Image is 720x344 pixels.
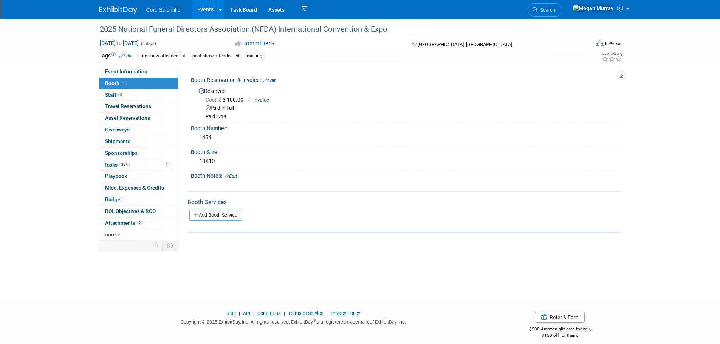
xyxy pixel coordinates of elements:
[191,123,621,132] div: Booth Number:
[97,23,578,36] div: 2025 National Funeral Directors Association (NFDA) International Convention & Expo
[99,159,178,171] a: Tasks25%
[105,208,156,214] span: ROI, Objectives & ROO
[99,6,137,14] img: ExhibitDay
[237,310,242,316] span: |
[105,173,127,179] span: Playbook
[118,92,124,97] span: 3
[257,310,281,316] a: Contact Us
[206,105,615,112] div: Paid in Full
[418,42,512,47] span: [GEOGRAPHIC_DATA], [GEOGRAPHIC_DATA]
[105,115,150,121] span: Asset Reservations
[105,138,130,144] span: Shipments
[263,78,276,83] a: Edit
[105,150,138,156] span: Sponsorships
[105,126,130,133] span: Giveaways
[99,113,178,124] a: Asset Reservations
[499,332,621,339] div: $150 off for them.
[499,321,621,338] div: $500 Amazon gift card for you,
[572,4,614,12] img: Megan Murray
[99,182,178,194] a: Misc. Expenses & Credits
[105,220,143,226] span: Attachments
[146,7,180,13] span: Core Scientific
[288,310,324,316] a: Terms of Service
[206,97,246,103] span: 3,100.00
[99,89,178,101] a: Staff3
[99,66,178,77] a: Event Information
[99,171,178,182] a: Playbook
[191,74,621,84] div: Booth Reservation & Invoice:
[197,156,615,167] div: 10X10
[137,220,143,225] span: 5
[191,147,621,156] div: Booth Size:
[105,196,122,202] span: Budget
[189,210,242,221] a: Add Booth Service
[325,310,330,316] span: |
[197,132,615,143] div: 1454
[105,68,147,74] span: Event Information
[119,162,130,167] span: 25%
[596,40,604,46] img: Format-Inperson.png
[282,310,287,316] span: |
[190,52,242,60] div: post-show attendee list
[99,78,178,89] a: Booth
[104,162,130,168] span: Tasks
[243,310,250,316] a: API
[535,312,585,323] a: Refer & Earn
[99,229,178,241] a: more
[105,80,128,86] span: Booth
[105,185,164,191] span: Misc. Expenses & Credits
[602,52,622,56] div: Event Rating
[162,241,178,250] td: Toggle Event Tabs
[313,318,316,322] sup: ®
[538,7,555,13] span: Search
[104,231,116,238] span: more
[251,310,256,316] span: |
[105,103,151,109] span: Travel Reservations
[99,40,139,46] span: [DATE] [DATE]
[119,53,132,59] a: Edit
[99,194,178,205] a: Budget
[197,85,615,120] div: Reserved
[116,40,123,46] span: to
[99,124,178,136] a: Giveaways
[138,52,187,60] div: pre-show attendee list
[99,101,178,112] a: Travel Reservations
[149,241,163,250] td: Personalize Event Tab Strip
[123,81,127,85] i: Booth reservation complete
[233,40,278,48] button: Committed
[99,148,178,159] a: Sponsorships
[206,114,615,120] div: Paid 2/19
[140,41,156,46] span: (4 days)
[206,97,223,103] span: Cost: $
[545,39,623,51] div: Event Format
[187,198,621,206] div: Booth Services
[331,310,360,316] a: Privacy Policy
[245,52,265,60] div: mailing
[99,206,178,217] a: ROI, Objectives & ROO
[99,218,178,229] a: Attachments5
[528,3,562,17] a: Search
[99,317,488,325] div: Copyright © 2025 ExhibitDay, Inc. All rights reserved. ExhibitDay is a registered trademark of Ex...
[605,41,622,46] div: In-Person
[191,170,621,180] div: Booth Notes:
[105,92,124,98] span: Staff
[99,52,132,60] td: Tags
[226,310,236,316] a: Blog
[99,136,178,147] a: Shipments
[225,174,237,179] a: Edit
[248,97,273,103] a: Invoice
